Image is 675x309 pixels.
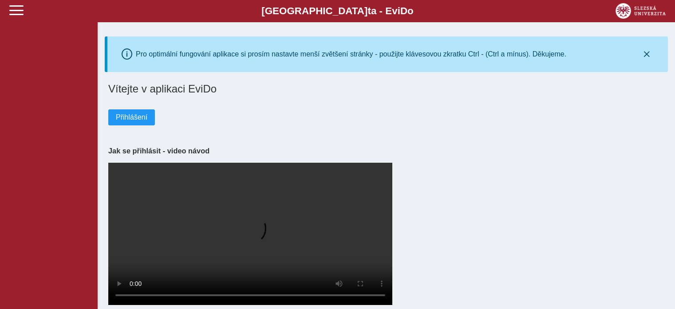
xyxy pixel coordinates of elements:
h1: Vítejte v aplikaci EviDo [108,83,664,95]
img: logo_web_su.png [616,3,666,19]
span: D [400,5,407,16]
div: Pro optimální fungování aplikace si prosím nastavte menší zvětšení stránky - použijte klávesovou ... [136,50,566,58]
span: t [367,5,371,16]
video: Your browser does not support the video tag. [108,163,392,305]
b: [GEOGRAPHIC_DATA] a - Evi [27,5,648,17]
h3: Jak se přihlásit - video návod [108,147,664,155]
span: o [407,5,414,16]
span: Přihlášení [116,113,147,121]
button: Přihlášení [108,109,155,125]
